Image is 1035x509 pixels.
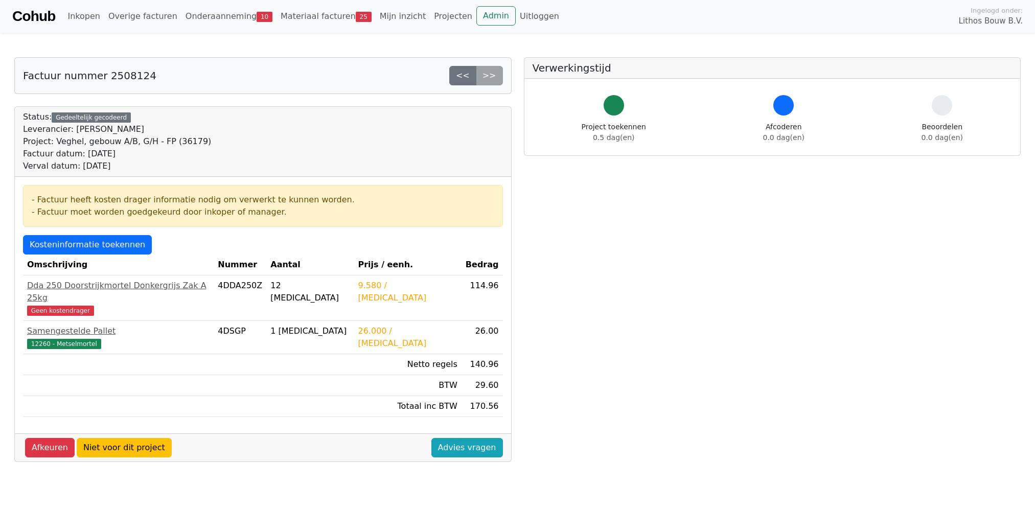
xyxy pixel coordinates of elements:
[23,111,211,172] div: Status:
[476,6,516,26] a: Admin
[354,396,462,417] td: Totaal inc BTW
[214,254,266,275] th: Nummer
[763,133,804,142] span: 0.0 dag(en)
[27,306,94,316] span: Geen kostendrager
[23,160,211,172] div: Verval datum: [DATE]
[27,280,210,316] a: Dda 250 Doorstrijkmortel Donkergrijs Zak A 25kgGeen kostendrager
[25,438,75,457] a: Afkeuren
[32,194,494,206] div: - Factuur heeft kosten drager informatie nodig om verwerkt te kunnen worden.
[266,254,354,275] th: Aantal
[959,15,1023,27] span: Lithos Bouw B.V.
[63,6,104,27] a: Inkopen
[270,280,350,304] div: 12 [MEDICAL_DATA]
[431,438,503,457] a: Advies vragen
[358,325,457,350] div: 26.000 / [MEDICAL_DATA]
[449,66,476,85] a: <<
[52,112,131,123] div: Gedeeltelijk gecodeerd
[354,354,462,375] td: Netto regels
[763,122,804,143] div: Afcoderen
[27,280,210,304] div: Dda 250 Doorstrijkmortel Donkergrijs Zak A 25kg
[12,4,55,29] a: Cohub
[462,396,503,417] td: 170.56
[462,254,503,275] th: Bedrag
[356,12,372,22] span: 25
[354,375,462,396] td: BTW
[23,235,152,254] a: Kosteninformatie toekennen
[77,438,172,457] a: Niet voor dit project
[462,354,503,375] td: 140.96
[214,275,266,321] td: 4DDA250Z
[27,339,101,349] span: 12260 - Metselmortel
[582,122,646,143] div: Project toekennen
[23,135,211,148] div: Project: Veghel, gebouw A/B, G/H - FP (36179)
[23,123,211,135] div: Leverancier: [PERSON_NAME]
[23,254,214,275] th: Omschrijving
[27,325,210,350] a: Samengestelde Pallet12260 - Metselmortel
[270,325,350,337] div: 1 [MEDICAL_DATA]
[462,321,503,354] td: 26.00
[23,70,156,82] h5: Factuur nummer 2508124
[358,280,457,304] div: 9.580 / [MEDICAL_DATA]
[922,133,963,142] span: 0.0 dag(en)
[32,206,494,218] div: - Factuur moet worden goedgekeurd door inkoper of manager.
[257,12,272,22] span: 10
[462,375,503,396] td: 29.60
[27,325,210,337] div: Samengestelde Pallet
[214,321,266,354] td: 4DSGP
[104,6,181,27] a: Overige facturen
[922,122,963,143] div: Beoordelen
[516,6,563,27] a: Uitloggen
[533,62,1013,74] h5: Verwerkingstijd
[462,275,503,321] td: 114.96
[971,6,1023,15] span: Ingelogd onder:
[354,254,462,275] th: Prijs / eenh.
[181,6,277,27] a: Onderaanneming10
[376,6,430,27] a: Mijn inzicht
[23,148,211,160] div: Factuur datum: [DATE]
[277,6,376,27] a: Materiaal facturen25
[593,133,634,142] span: 0.5 dag(en)
[430,6,476,27] a: Projecten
